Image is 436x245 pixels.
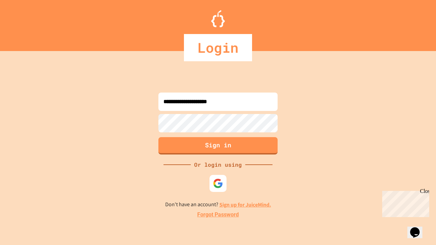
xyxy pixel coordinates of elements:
p: Don't have an account? [165,200,271,209]
iframe: chat widget [407,218,429,238]
a: Sign up for JuiceMind. [219,201,271,208]
div: Or login using [191,161,245,169]
a: Forgot Password [197,211,239,219]
button: Sign in [158,137,278,154]
iframe: chat widget [379,188,429,217]
img: Logo.svg [211,10,225,27]
div: Login [184,34,252,61]
div: Chat with us now!Close [3,3,47,43]
img: google-icon.svg [213,178,223,189]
